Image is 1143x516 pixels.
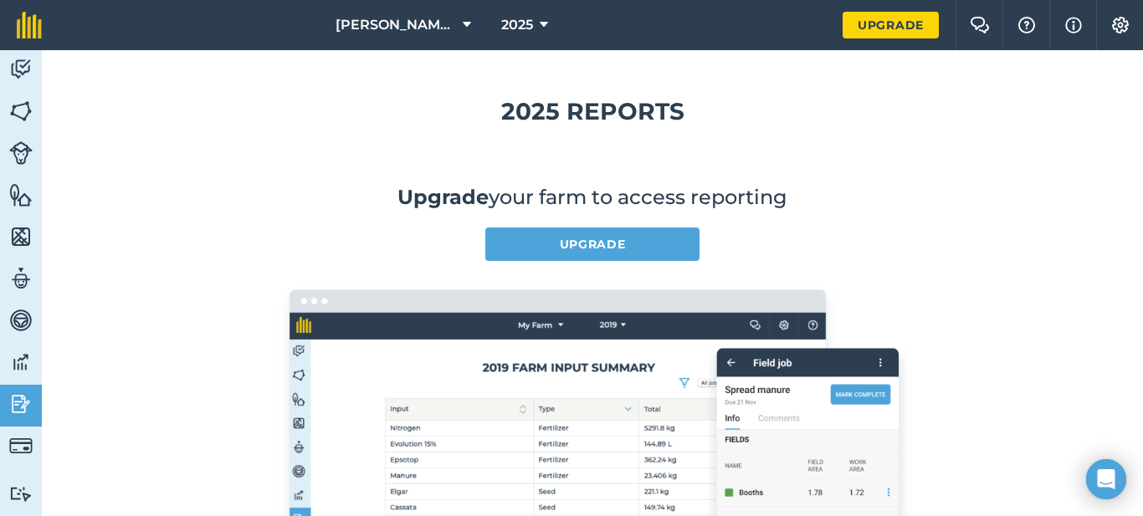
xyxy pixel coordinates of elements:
span: [PERSON_NAME] Agri - Maubane [336,15,456,35]
a: Upgrade [485,227,700,261]
img: svg+xml;base64,PHN2ZyB4bWxucz0iaHR0cDovL3d3dy53My5vcmcvMjAwMC9zdmciIHdpZHRoPSI1NiIgaGVpZ2h0PSI2MC... [9,99,33,124]
img: svg+xml;base64,PHN2ZyB4bWxucz0iaHR0cDovL3d3dy53My5vcmcvMjAwMC9zdmciIHdpZHRoPSI1NiIgaGVpZ2h0PSI2MC... [9,182,33,207]
div: Open Intercom Messenger [1086,459,1126,499]
img: svg+xml;base64,PD94bWwgdmVyc2lvbj0iMS4wIiBlbmNvZGluZz0idXRmLTgiPz4KPCEtLSBHZW5lcmF0b3I6IEFkb2JlIE... [9,308,33,333]
img: svg+xml;base64,PD94bWwgdmVyc2lvbj0iMS4wIiBlbmNvZGluZz0idXRmLTgiPz4KPCEtLSBHZW5lcmF0b3I6IEFkb2JlIE... [9,391,33,416]
a: Upgrade [843,12,939,38]
img: svg+xml;base64,PD94bWwgdmVyc2lvbj0iMS4wIiBlbmNvZGluZz0idXRmLTgiPz4KPCEtLSBHZW5lcmF0b3I6IEFkb2JlIE... [9,266,33,291]
img: svg+xml;base64,PD94bWwgdmVyc2lvbj0iMS4wIiBlbmNvZGluZz0idXRmLTgiPz4KPCEtLSBHZW5lcmF0b3I6IEFkb2JlIE... [9,57,33,82]
img: Two speech bubbles overlapping with the left bubble in the forefront [970,17,990,33]
a: Upgrade [397,185,489,209]
img: svg+xml;base64,PHN2ZyB4bWxucz0iaHR0cDovL3d3dy53My5vcmcvMjAwMC9zdmciIHdpZHRoPSIxNyIgaGVpZ2h0PSIxNy... [1065,15,1082,35]
img: svg+xml;base64,PD94bWwgdmVyc2lvbj0iMS4wIiBlbmNvZGluZz0idXRmLTgiPz4KPCEtLSBHZW5lcmF0b3I6IEFkb2JlIE... [9,141,33,165]
span: 2025 [501,15,533,35]
img: A cog icon [1110,17,1130,33]
img: svg+xml;base64,PHN2ZyB4bWxucz0iaHR0cDovL3d3dy53My5vcmcvMjAwMC9zdmciIHdpZHRoPSI1NiIgaGVpZ2h0PSI2MC... [9,224,33,249]
img: svg+xml;base64,PD94bWwgdmVyc2lvbj0iMS4wIiBlbmNvZGluZz0idXRmLTgiPz4KPCEtLSBHZW5lcmF0b3I6IEFkb2JlIE... [9,434,33,457]
img: fieldmargin Logo [17,12,42,38]
img: A question mark icon [1017,17,1037,33]
h1: 2025 Reports [69,93,1116,130]
p: your farm to access reporting [69,184,1116,211]
img: svg+xml;base64,PD94bWwgdmVyc2lvbj0iMS4wIiBlbmNvZGluZz0idXRmLTgiPz4KPCEtLSBHZW5lcmF0b3I6IEFkb2JlIE... [9,486,33,502]
img: svg+xml;base64,PD94bWwgdmVyc2lvbj0iMS4wIiBlbmNvZGluZz0idXRmLTgiPz4KPCEtLSBHZW5lcmF0b3I6IEFkb2JlIE... [9,350,33,375]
